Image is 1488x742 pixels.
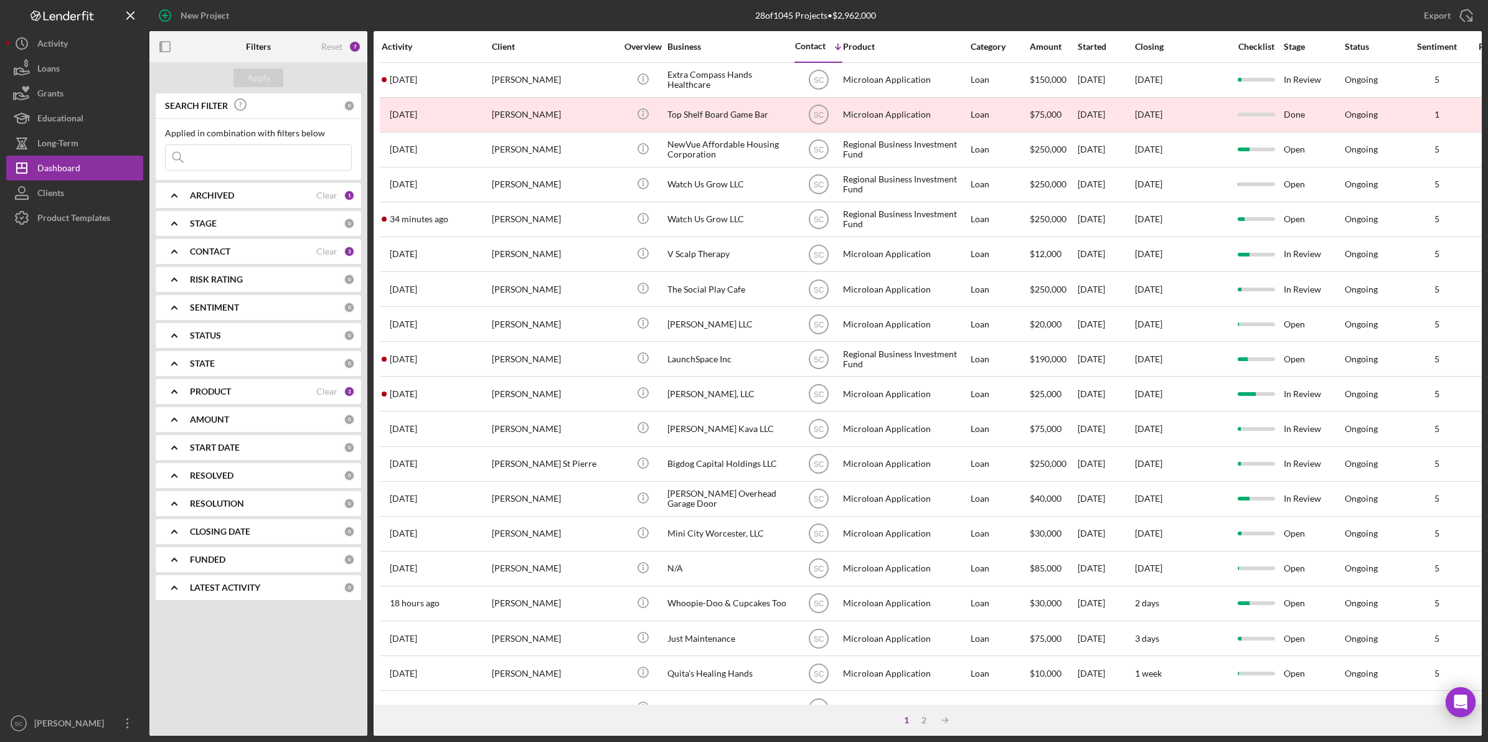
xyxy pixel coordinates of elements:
[1284,482,1344,515] div: In Review
[344,190,355,201] div: 1
[1030,238,1076,271] div: $12,000
[667,133,792,166] div: NewVue Affordable Housing Corporation
[344,498,355,509] div: 0
[390,214,448,224] time: 2025-08-21 14:21
[1078,273,1134,306] div: [DATE]
[1284,342,1344,375] div: Open
[492,98,616,131] div: [PERSON_NAME]
[1345,669,1378,679] div: Ongoing
[1135,598,1159,608] time: 2 days
[1078,622,1134,655] div: [DATE]
[1345,144,1378,154] div: Ongoing
[1030,168,1076,201] div: $250,000
[667,63,792,96] div: Extra Compass Hands Healthcare
[1284,63,1344,96] div: In Review
[1030,98,1076,131] div: $75,000
[1135,74,1162,85] time: [DATE]
[344,470,355,481] div: 0
[190,359,215,369] b: STATE
[813,320,824,329] text: SC
[1345,319,1378,329] div: Ongoing
[6,56,143,81] button: Loans
[190,555,225,565] b: FUNDED
[813,599,824,608] text: SC
[971,308,1029,340] div: Loan
[1345,389,1378,399] div: Ongoing
[1406,634,1468,644] div: 5
[37,156,80,184] div: Dashboard
[813,146,824,154] text: SC
[667,98,792,131] div: Top Shelf Board Game Bar
[6,81,143,106] button: Grants
[190,275,243,284] b: RISK RATING
[1406,669,1468,679] div: 5
[190,190,234,200] b: ARCHIVED
[390,144,417,154] time: 2025-07-01 14:47
[1345,563,1378,573] div: Ongoing
[344,330,355,341] div: 0
[1406,179,1468,189] div: 5
[971,552,1029,585] div: Loan
[1030,622,1076,655] div: $75,000
[813,390,824,398] text: SC
[1030,203,1076,236] div: $250,000
[1135,248,1162,259] time: [DATE]
[1078,42,1134,52] div: Started
[1030,412,1076,445] div: $75,000
[6,106,143,131] a: Educational
[1345,249,1378,259] div: Ongoing
[843,482,968,515] div: Microloan Application
[321,42,342,52] div: Reset
[1284,308,1344,340] div: Open
[667,203,792,236] div: Watch Us Grow LLC
[971,63,1029,96] div: Loan
[1135,388,1162,399] time: [DATE]
[1345,284,1378,294] div: Ongoing
[667,342,792,375] div: LaunchSpace Inc
[390,459,417,469] time: 2025-06-30 15:13
[1078,448,1134,481] div: [DATE]
[1406,459,1468,469] div: 5
[390,494,417,504] time: 2025-06-18 09:29
[6,31,143,56] button: Activity
[37,56,60,84] div: Loans
[1284,657,1344,690] div: Open
[6,131,143,156] button: Long-Term
[190,247,230,256] b: CONTACT
[492,238,616,271] div: [PERSON_NAME]
[813,285,824,294] text: SC
[1078,482,1134,515] div: [DATE]
[971,203,1029,236] div: Loan
[1406,214,1468,224] div: 5
[492,412,616,445] div: [PERSON_NAME]
[1406,354,1468,364] div: 5
[1406,424,1468,434] div: 5
[165,128,352,138] div: Applied in combination with filters below
[1284,622,1344,655] div: Open
[813,495,824,504] text: SC
[1078,412,1134,445] div: [DATE]
[813,460,824,469] text: SC
[1284,168,1344,201] div: Open
[1284,203,1344,236] div: Open
[813,181,824,189] text: SC
[971,517,1029,550] div: Loan
[1135,42,1228,52] div: Closing
[1406,563,1468,573] div: 5
[667,377,792,410] div: [PERSON_NAME], LLC
[165,101,228,111] b: SEARCH FILTER
[813,669,824,678] text: SC
[1135,423,1162,434] time: [DATE]
[971,587,1029,620] div: Loan
[316,190,337,200] div: Clear
[813,355,824,364] text: SC
[492,692,616,725] div: Chukwunyerem Okoroafor
[190,471,233,481] b: RESOLVED
[1284,517,1344,550] div: Open
[843,342,968,375] div: Regional Business Investment Fund
[1078,63,1134,96] div: [DATE]
[1406,110,1468,120] div: 1
[843,203,968,236] div: Regional Business Investment Fund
